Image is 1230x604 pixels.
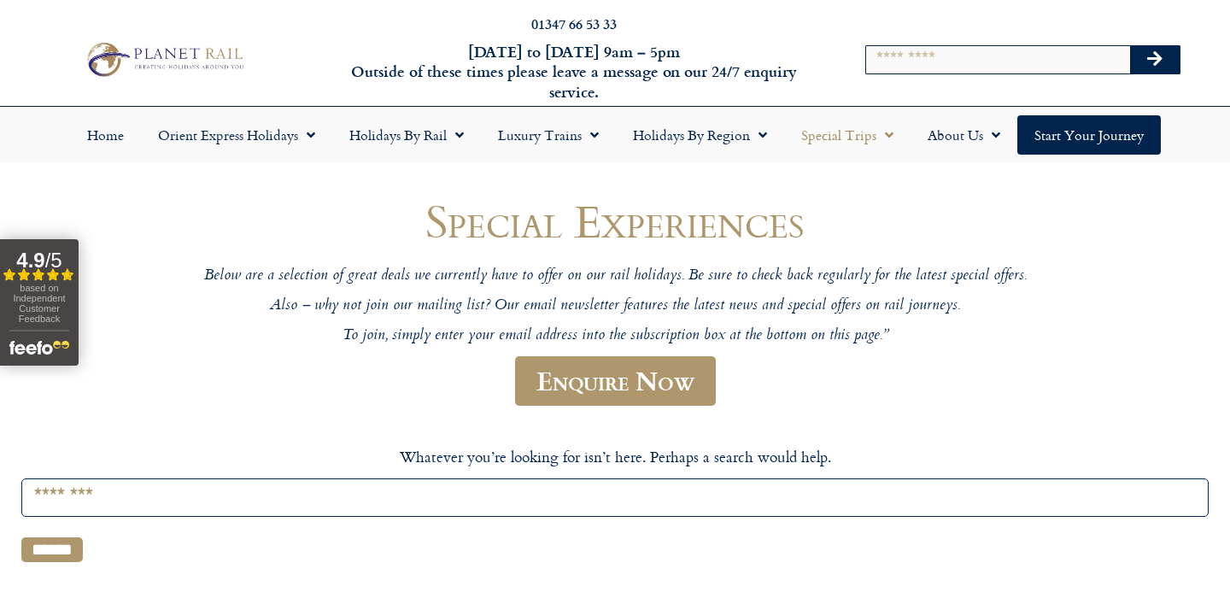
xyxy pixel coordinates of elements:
a: 01347 66 53 33 [531,14,617,33]
a: Orient Express Holidays [141,115,332,155]
a: About Us [911,115,1017,155]
a: Start your Journey [1017,115,1161,155]
h6: [DATE] to [DATE] 9am – 5pm Outside of these times please leave a message on our 24/7 enquiry serv... [332,42,816,102]
button: Search [1130,46,1180,73]
p: Also – why not join our mailing list? Our email newsletter features the latest news and special o... [102,296,1127,316]
p: Below are a selection of great deals we currently have to offer on our rail holidays. Be sure to ... [102,267,1127,286]
p: Whatever you’re looking for isn’t here. Perhaps a search would help. [21,446,1209,468]
h1: Special Experiences [102,196,1127,246]
nav: Menu [9,115,1221,155]
a: Enquire Now [515,356,716,407]
a: Home [70,115,141,155]
a: Luxury Trains [481,115,616,155]
p: To join, simply enter your email address into the subscription box at the bottom on this page.” [102,326,1127,346]
a: Holidays by Region [616,115,784,155]
img: Planet Rail Train Holidays Logo [80,38,249,79]
a: Special Trips [784,115,911,155]
a: Holidays by Rail [332,115,481,155]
